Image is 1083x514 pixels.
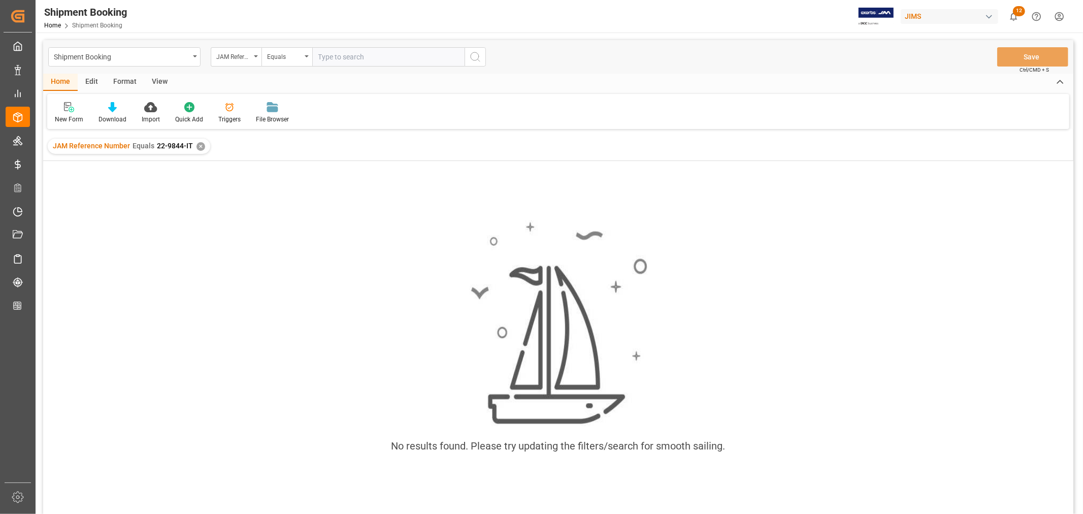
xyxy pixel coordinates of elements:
[256,115,289,124] div: File Browser
[54,50,189,62] div: Shipment Booking
[267,50,302,61] div: Equals
[53,142,130,150] span: JAM Reference Number
[175,115,203,124] div: Quick Add
[44,5,127,20] div: Shipment Booking
[157,142,193,150] span: 22-9844-IT
[859,8,894,25] img: Exertis%20JAM%20-%20Email%20Logo.jpg_1722504956.jpg
[1025,5,1048,28] button: Help Center
[997,47,1068,67] button: Save
[55,115,83,124] div: New Form
[44,22,61,29] a: Home
[196,142,205,151] div: ✕
[901,9,998,24] div: JIMS
[1020,66,1049,74] span: Ctrl/CMD + S
[901,7,1002,26] button: JIMS
[99,115,126,124] div: Download
[218,115,241,124] div: Triggers
[465,47,486,67] button: search button
[312,47,465,67] input: Type to search
[470,220,647,426] img: smooth_sailing.jpeg
[391,438,726,454] div: No results found. Please try updating the filters/search for smooth sailing.
[106,74,144,91] div: Format
[216,50,251,61] div: JAM Reference Number
[1013,6,1025,16] span: 12
[1002,5,1025,28] button: show 12 new notifications
[43,74,78,91] div: Home
[133,142,154,150] span: Equals
[142,115,160,124] div: Import
[211,47,261,67] button: open menu
[261,47,312,67] button: open menu
[78,74,106,91] div: Edit
[48,47,201,67] button: open menu
[144,74,175,91] div: View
